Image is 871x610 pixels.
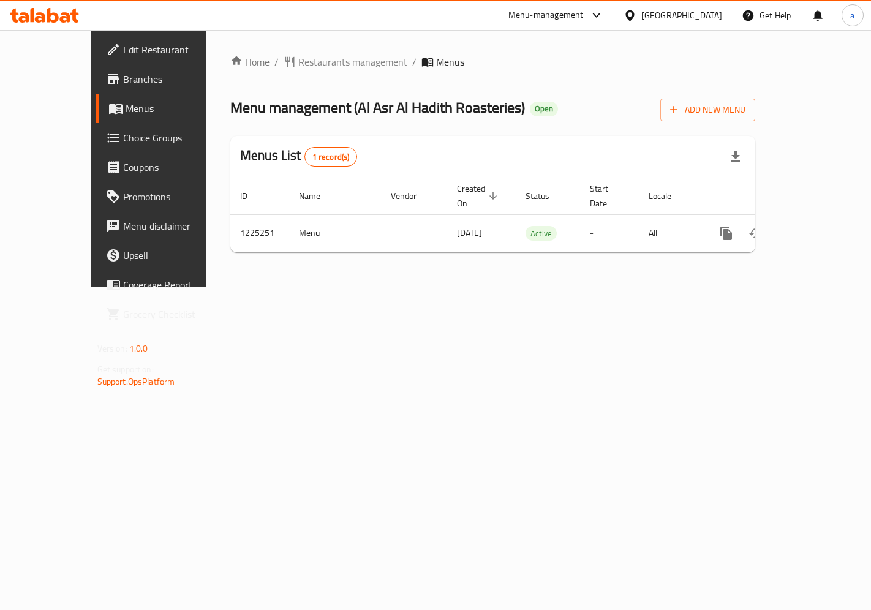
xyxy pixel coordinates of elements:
[304,147,358,167] div: Total records count
[230,55,270,69] a: Home
[96,94,236,123] a: Menus
[274,55,279,69] li: /
[526,226,557,241] div: Active
[97,374,175,390] a: Support.OpsPlatform
[240,189,263,203] span: ID
[436,55,464,69] span: Menus
[96,211,236,241] a: Menu disclaimer
[230,94,525,121] span: Menu management ( Al Asr Al Hadith Roasteries )
[299,189,336,203] span: Name
[580,214,639,252] td: -
[530,104,558,114] span: Open
[123,277,227,292] span: Coverage Report
[702,178,839,215] th: Actions
[457,181,501,211] span: Created On
[240,146,357,167] h2: Menus List
[590,181,624,211] span: Start Date
[96,299,236,329] a: Grocery Checklist
[457,225,482,241] span: [DATE]
[641,9,722,22] div: [GEOGRAPHIC_DATA]
[123,160,227,175] span: Coupons
[123,219,227,233] span: Menu disclaimer
[508,8,584,23] div: Menu-management
[741,219,771,248] button: Change Status
[526,189,565,203] span: Status
[97,341,127,356] span: Version:
[526,227,557,241] span: Active
[123,72,227,86] span: Branches
[96,123,236,152] a: Choice Groups
[670,102,745,118] span: Add New Menu
[123,248,227,263] span: Upsell
[123,130,227,145] span: Choice Groups
[412,55,417,69] li: /
[96,182,236,211] a: Promotions
[639,214,702,252] td: All
[721,142,750,171] div: Export file
[96,152,236,182] a: Coupons
[305,151,357,163] span: 1 record(s)
[850,9,854,22] span: a
[123,307,227,322] span: Grocery Checklist
[230,214,289,252] td: 1225251
[289,214,381,252] td: Menu
[230,55,755,69] nav: breadcrumb
[96,241,236,270] a: Upsell
[129,341,148,356] span: 1.0.0
[230,178,839,252] table: enhanced table
[123,189,227,204] span: Promotions
[712,219,741,248] button: more
[660,99,755,121] button: Add New Menu
[96,35,236,64] a: Edit Restaurant
[530,102,558,116] div: Open
[284,55,407,69] a: Restaurants management
[126,101,227,116] span: Menus
[298,55,407,69] span: Restaurants management
[391,189,432,203] span: Vendor
[123,42,227,57] span: Edit Restaurant
[649,189,687,203] span: Locale
[96,64,236,94] a: Branches
[97,361,154,377] span: Get support on:
[96,270,236,299] a: Coverage Report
